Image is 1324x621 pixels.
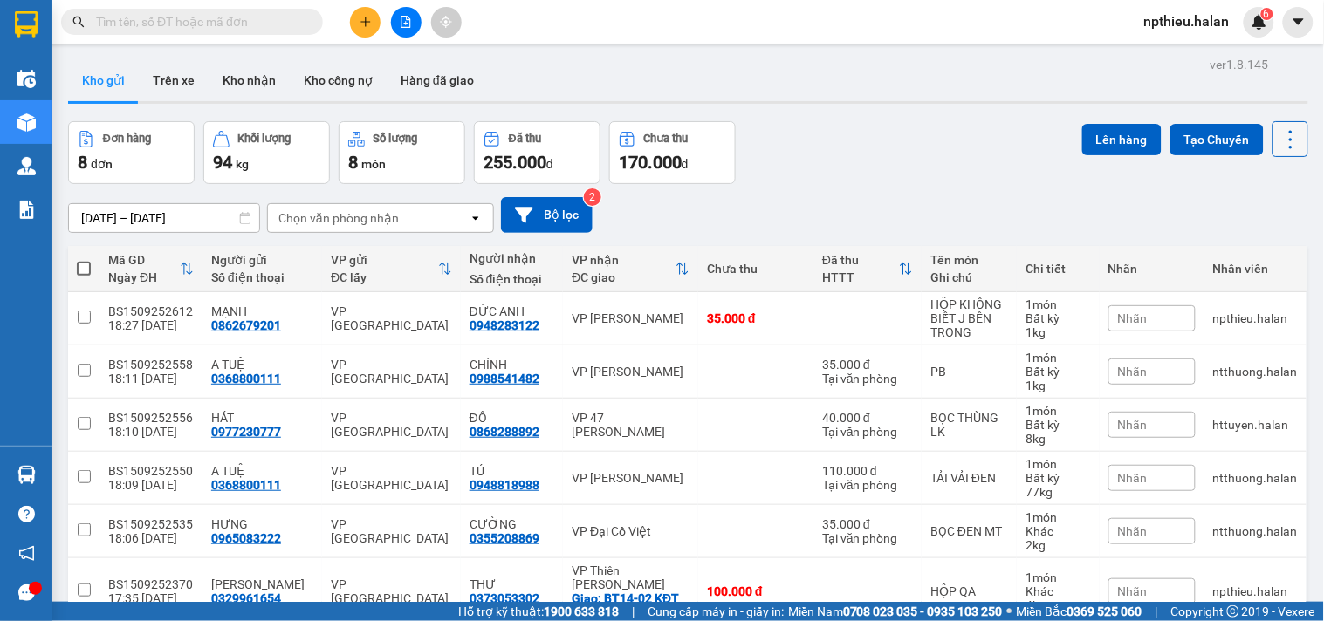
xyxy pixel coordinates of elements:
[103,133,151,145] div: Đơn hàng
[213,152,232,173] span: 94
[930,365,1008,379] div: PB
[108,591,194,605] div: 17:35 [DATE]
[458,602,619,621] span: Hỗ trợ kỹ thuật:
[1026,457,1091,471] div: 1 món
[211,358,313,372] div: A TUỆ
[822,358,913,372] div: 35.000 đ
[18,545,35,562] span: notification
[1017,602,1142,621] span: Miền Bắc
[68,59,139,101] button: Kho gửi
[15,11,38,38] img: logo-vxr
[391,7,422,38] button: file-add
[108,577,194,591] div: BS1509252370
[470,517,555,531] div: CƯỜNG
[707,311,805,325] div: 35.000 đ
[544,604,619,618] strong: 1900 633 818
[682,157,689,171] span: đ
[211,411,313,425] div: HÁT
[211,464,313,478] div: A TUỆ
[108,358,194,372] div: BS1509252558
[572,253,676,267] div: VP nhận
[331,411,452,439] div: VP [GEOGRAPHIC_DATA]
[470,304,555,318] div: ĐỨC ANH
[1026,351,1091,365] div: 1 món
[470,272,555,286] div: Số điện thoại
[211,270,313,284] div: Số điện thoại
[1213,471,1298,485] div: ntthuong.halan
[360,16,372,28] span: plus
[509,133,541,145] div: Đã thu
[469,211,483,225] svg: open
[572,471,689,485] div: VP [PERSON_NAME]
[211,531,281,545] div: 0965083222
[1118,311,1148,325] span: Nhãn
[470,251,555,265] div: Người nhận
[1026,471,1091,485] div: Bất kỳ
[474,121,600,184] button: Đã thu255.000đ
[1026,404,1091,418] div: 1 món
[470,464,555,478] div: TÚ
[1026,584,1091,598] div: Khác
[331,464,452,492] div: VP [GEOGRAPHIC_DATA]
[18,506,35,522] span: question-circle
[211,425,281,439] div: 0977230777
[572,524,689,538] div: VP Đại Cồ Việt
[1026,485,1091,499] div: 77 kg
[17,466,36,484] img: warehouse-icon
[1130,10,1244,32] span: npthieu.halan
[822,531,913,545] div: Tại văn phòng
[1118,471,1148,485] span: Nhãn
[69,204,259,232] input: Select a date range.
[1026,311,1091,325] div: Bất kỳ
[400,16,412,28] span: file-add
[1170,124,1264,155] button: Tạo Chuyến
[470,591,539,605] div: 0373053302
[211,577,313,591] div: SƠN NHUNG
[619,152,682,173] span: 170.000
[331,358,452,386] div: VP [GEOGRAPHIC_DATA]
[18,584,35,601] span: message
[930,584,1008,598] div: HỘP QA
[470,372,539,386] div: 0988541482
[470,577,555,591] div: THƯ
[1026,297,1091,311] div: 1 món
[572,311,689,325] div: VP [PERSON_NAME]
[211,591,281,605] div: 0329961654
[1118,524,1148,538] span: Nhãn
[108,464,194,478] div: BS1509252550
[17,70,36,88] img: warehouse-icon
[1213,365,1298,379] div: ntthuong.halan
[1026,570,1091,584] div: 1 món
[1156,602,1158,621] span: |
[707,262,805,276] div: Chưa thu
[1213,262,1298,276] div: Nhân viên
[78,152,87,173] span: 8
[108,253,180,267] div: Mã GD
[108,478,194,492] div: 18:09 [DATE]
[822,464,913,478] div: 110.000 đ
[572,591,689,619] div: Giao: BT14-02 KĐT HUD Vân Canh, Khu chung cư CT Number One, Vân Canh, Hoài Đức, Hà Nội, Việt Nam
[331,253,438,267] div: VP gửi
[470,318,539,332] div: 0948283122
[788,602,1003,621] span: Miền Nam
[211,253,313,267] div: Người gửi
[108,517,194,531] div: BS1509252535
[546,157,553,171] span: đ
[209,59,290,101] button: Kho nhận
[470,425,539,439] div: 0868288892
[822,372,913,386] div: Tại văn phòng
[930,524,1008,538] div: BỌC ĐEN MT
[238,133,292,145] div: Khối lượng
[108,531,194,545] div: 18:06 [DATE]
[211,478,281,492] div: 0368800111
[470,531,539,545] div: 0355208869
[1261,8,1273,20] sup: 6
[1213,524,1298,538] div: ntthuong.halan
[108,304,194,318] div: BS1509252612
[236,157,249,171] span: kg
[290,59,387,101] button: Kho công nợ
[563,246,698,292] th: Toggle SortBy
[1291,14,1307,30] span: caret-down
[1026,365,1091,379] div: Bất kỳ
[72,16,85,28] span: search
